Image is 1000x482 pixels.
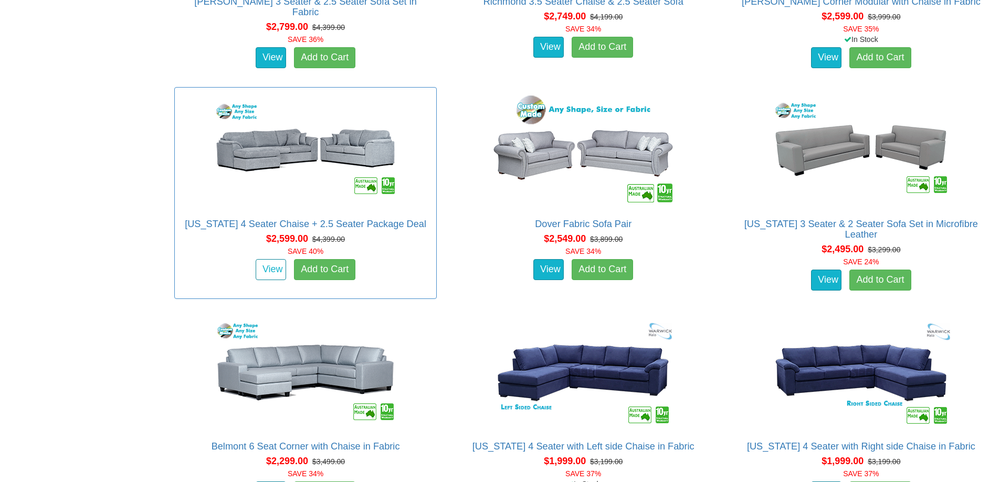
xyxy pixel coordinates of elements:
a: Add to Cart [572,259,633,280]
font: SAVE 24% [843,258,879,266]
font: SAVE 35% [843,25,879,33]
a: Belmont 6 Seat Corner with Chaise in Fabric [212,441,400,452]
a: View [533,259,564,280]
img: Arizona 4 Seater with Left side Chaise in Fabric [489,315,678,431]
span: $2,299.00 [266,456,308,466]
span: $2,599.00 [822,11,864,22]
span: $2,749.00 [544,11,586,22]
span: $2,549.00 [544,233,586,244]
font: SAVE 36% [288,35,323,44]
img: Dover Fabric Sofa Pair [489,93,678,208]
a: View [811,47,841,68]
img: Belmont 6 Seat Corner with Chaise in Fabric [211,315,400,431]
a: Dover Fabric Sofa Pair [535,219,631,229]
div: In Stock [728,34,994,45]
font: SAVE 34% [565,247,601,255]
del: $4,399.00 [312,235,345,243]
a: Add to Cart [849,47,911,68]
font: SAVE 34% [288,469,323,478]
a: View [256,259,286,280]
a: Add to Cart [294,259,355,280]
span: $1,999.00 [822,456,864,466]
span: $2,495.00 [822,244,864,254]
a: [US_STATE] 3 Seater & 2 Seater Sofa Set in Microfibre Leather [744,219,978,240]
a: View [811,270,841,291]
img: California 3 Seater & 2 Seater Sofa Set in Microfibre Leather [766,93,955,208]
span: $2,599.00 [266,233,308,244]
img: Texas 4 Seater Chaise + 2.5 Seater Package Deal [211,93,400,208]
a: Add to Cart [294,47,355,68]
a: View [533,37,564,58]
del: $3,299.00 [868,245,900,254]
del: $3,999.00 [868,13,900,21]
font: SAVE 34% [565,25,601,33]
a: [US_STATE] 4 Seater with Left side Chaise in Fabric [472,441,694,452]
del: $4,399.00 [312,23,345,31]
a: View [256,47,286,68]
font: SAVE 37% [565,469,601,478]
del: $3,499.00 [312,457,345,466]
font: SAVE 40% [288,247,323,255]
img: Arizona 4 Seater with Right side Chaise in Fabric [766,315,955,431]
a: Add to Cart [572,37,633,58]
font: SAVE 37% [843,469,879,478]
del: $3,199.00 [590,457,623,466]
a: [US_STATE] 4 Seater Chaise + 2.5 Seater Package Deal [185,219,426,229]
span: $2,799.00 [266,22,308,32]
del: $3,899.00 [590,235,623,243]
span: $1,999.00 [544,456,586,466]
del: $4,199.00 [590,13,623,21]
del: $3,199.00 [868,457,900,466]
a: Add to Cart [849,270,911,291]
a: [US_STATE] 4 Seater with Right side Chaise in Fabric [747,441,975,452]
